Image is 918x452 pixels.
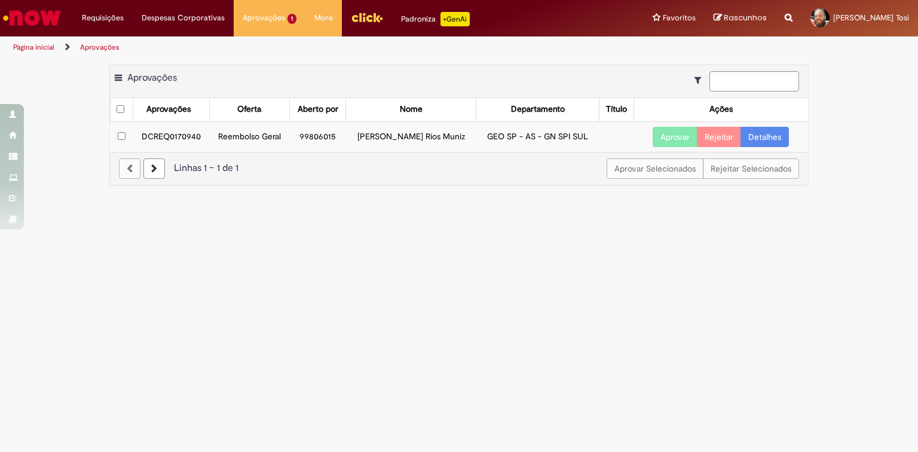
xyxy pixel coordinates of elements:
[697,127,741,147] button: Rejeitar
[133,121,209,152] td: DCREQ0170940
[80,42,120,52] a: Aprovações
[653,127,697,147] button: Aprovar
[287,14,296,24] span: 1
[119,161,799,175] div: Linhas 1 − 1 de 1
[209,121,289,152] td: Reembolso Geral
[82,12,124,24] span: Requisições
[401,12,470,26] div: Padroniza
[400,103,423,115] div: Nome
[440,12,470,26] p: +GenAi
[13,42,54,52] a: Página inicial
[833,13,909,23] span: [PERSON_NAME] Tosi
[133,98,209,121] th: Aprovações
[606,103,627,115] div: Título
[9,36,603,59] ul: Trilhas de página
[127,72,177,84] span: Aprovações
[724,12,767,23] span: Rascunhos
[351,8,383,26] img: click_logo_yellow_360x200.png
[476,121,599,152] td: GEO SP - AS - GN SPI SUL
[146,103,191,115] div: Aprovações
[740,127,789,147] a: Detalhes
[1,6,63,30] img: ServiceNow
[511,103,565,115] div: Departamento
[694,76,707,84] i: Mostrar filtros para: Suas Solicitações
[346,121,476,152] td: [PERSON_NAME] Rios Muniz
[314,12,333,24] span: More
[709,103,733,115] div: Ações
[663,12,696,24] span: Favoritos
[142,12,225,24] span: Despesas Corporativas
[243,12,285,24] span: Aprovações
[237,103,261,115] div: Oferta
[298,103,338,115] div: Aberto por
[290,121,346,152] td: 99806015
[714,13,767,24] a: Rascunhos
